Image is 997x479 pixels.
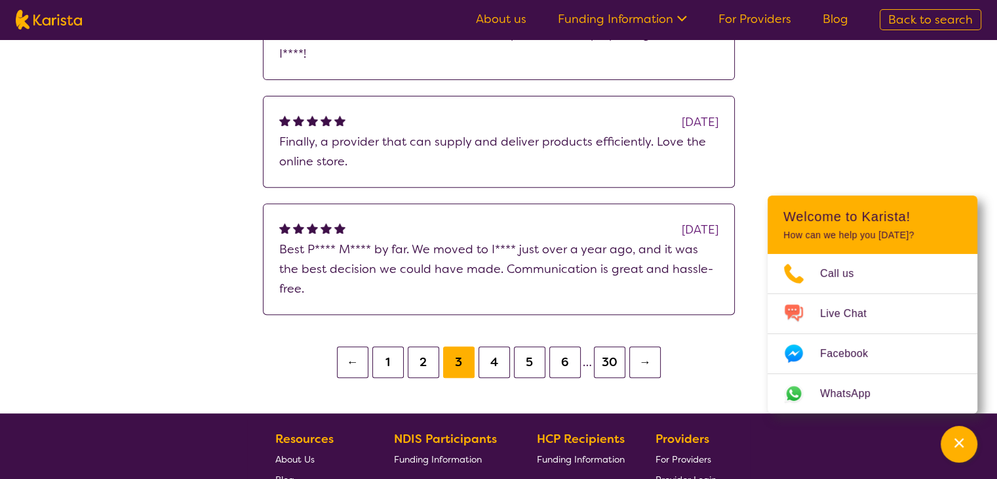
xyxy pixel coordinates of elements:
[655,453,711,465] span: For Providers
[514,346,545,378] button: 5
[408,346,439,378] button: 2
[334,115,345,126] img: fullstar
[479,346,510,378] button: 4
[293,115,304,126] img: fullstar
[476,11,526,27] a: About us
[629,346,661,378] button: →
[537,453,625,465] span: Funding Information
[783,209,962,224] h2: Welcome to Karista!
[443,346,475,378] button: 3
[941,426,977,463] button: Channel Menu
[275,453,315,465] span: About Us
[718,11,791,27] a: For Providers
[275,431,334,447] b: Resources
[537,449,625,469] a: Funding Information
[880,9,981,30] a: Back to search
[16,10,82,30] img: Karista logo
[820,344,884,364] span: Facebook
[655,449,716,469] a: For Providers
[768,254,977,413] ul: Choose channel
[820,304,882,323] span: Live Chat
[279,239,718,299] p: Best P**** M**** by far. We moved to I**** just over a year ago, and it was the best decision we ...
[682,220,718,239] div: [DATE]
[682,112,718,132] div: [DATE]
[537,431,625,447] b: HCP Recipients
[549,346,581,378] button: 6
[307,222,318,234] img: fullstar
[279,222,290,234] img: fullstar
[372,346,404,378] button: 1
[321,222,332,234] img: fullstar
[275,449,363,469] a: About Us
[394,431,497,447] b: NDIS Participants
[888,12,973,28] span: Back to search
[279,132,718,171] p: Finally, a provider that can supply and deliver products efficiently. Love the online store.
[279,115,290,126] img: fullstar
[823,11,848,27] a: Blog
[655,431,709,447] b: Providers
[394,449,507,469] a: Funding Information
[321,115,332,126] img: fullstar
[307,115,318,126] img: fullstar
[293,222,304,234] img: fullstar
[394,453,482,465] span: Funding Information
[820,384,886,404] span: WhatsApp
[768,196,977,413] div: Channel Menu
[337,346,368,378] button: ←
[768,374,977,413] a: Web link opens in a new tab.
[558,11,687,27] a: Funding Information
[594,346,625,378] button: 30
[583,354,592,370] span: …
[820,264,870,283] span: Call us
[783,230,962,241] p: How can we help you [DATE]?
[334,222,345,234] img: fullstar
